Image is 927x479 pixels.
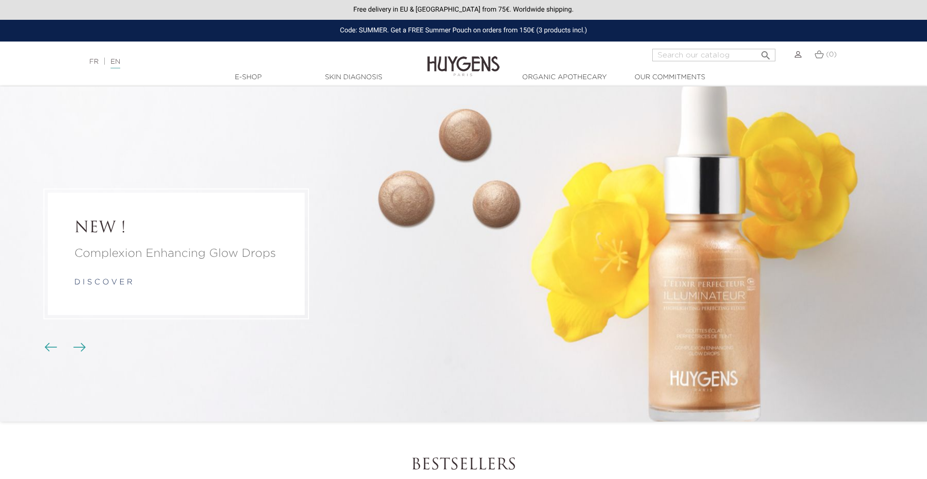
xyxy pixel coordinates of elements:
span: (0) [826,51,837,58]
div: | [84,56,379,68]
a: Complexion Enhancing Glow Drops [74,245,278,263]
i:  [760,47,772,58]
a: Skin Diagnosis [305,72,402,83]
a: Organic Apothecary [516,72,613,83]
a: NEW ! [74,219,278,238]
a: EN [111,58,120,69]
a: FR [89,58,98,65]
a: Our commitments [621,72,718,83]
button:  [757,46,774,59]
img: Huygens [427,41,500,78]
h2: Bestsellers [196,456,731,475]
input: Search [652,49,775,61]
a: E-Shop [200,72,296,83]
div: Carousel buttons [48,340,80,355]
a: d i s c o v e r [74,279,132,287]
